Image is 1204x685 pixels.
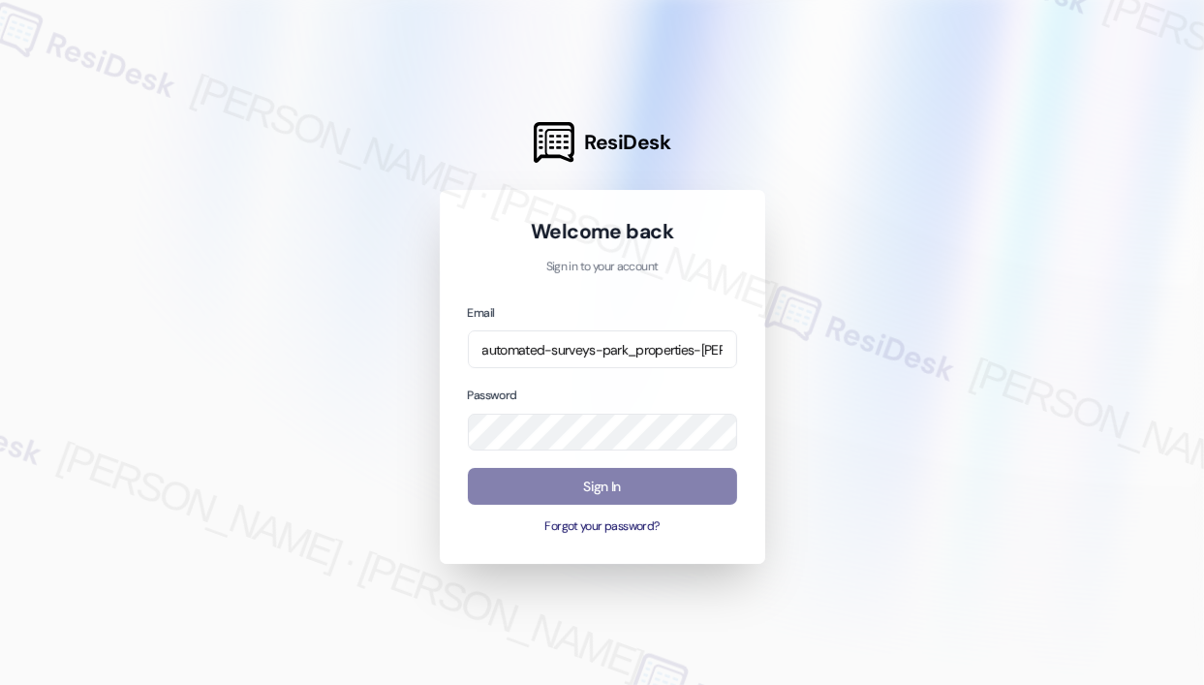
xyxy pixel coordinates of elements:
[468,218,737,245] h1: Welcome back
[468,259,737,276] p: Sign in to your account
[468,330,737,368] input: name@example.com
[468,388,517,403] label: Password
[468,518,737,536] button: Forgot your password?
[468,468,737,506] button: Sign In
[468,305,495,321] label: Email
[534,122,574,163] img: ResiDesk Logo
[584,129,670,156] span: ResiDesk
